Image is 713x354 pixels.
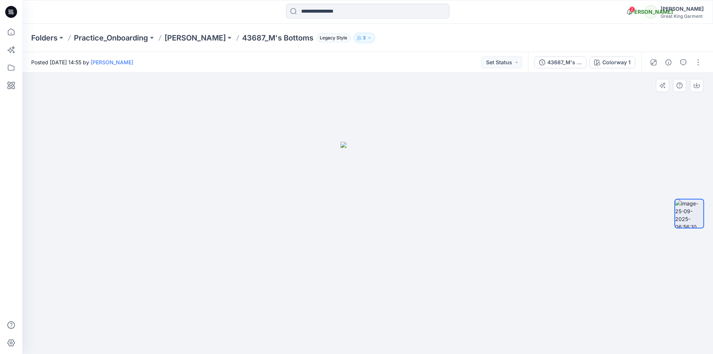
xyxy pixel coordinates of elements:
[602,58,631,66] div: Colorway 1
[354,33,375,43] button: 3
[629,6,635,12] span: 2
[644,5,658,19] div: [PERSON_NAME]
[313,33,351,43] button: Legacy Style
[165,33,226,43] a: [PERSON_NAME]
[316,33,351,42] span: Legacy Style
[675,199,703,228] img: image-25-09-2025-06:56:10
[363,34,366,42] p: 3
[547,58,582,66] div: 43687_M's Bottoms
[589,56,635,68] button: Colorway 1
[91,59,133,65] a: [PERSON_NAME]
[242,33,313,43] p: 43687_M's Bottoms
[74,33,148,43] a: Practice_Onboarding
[31,33,58,43] a: Folders
[661,13,704,19] div: Great King Garment
[534,56,586,68] button: 43687_M's Bottoms
[662,56,674,68] button: Details
[31,58,133,66] span: Posted [DATE] 14:55 by
[661,4,704,13] div: [PERSON_NAME]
